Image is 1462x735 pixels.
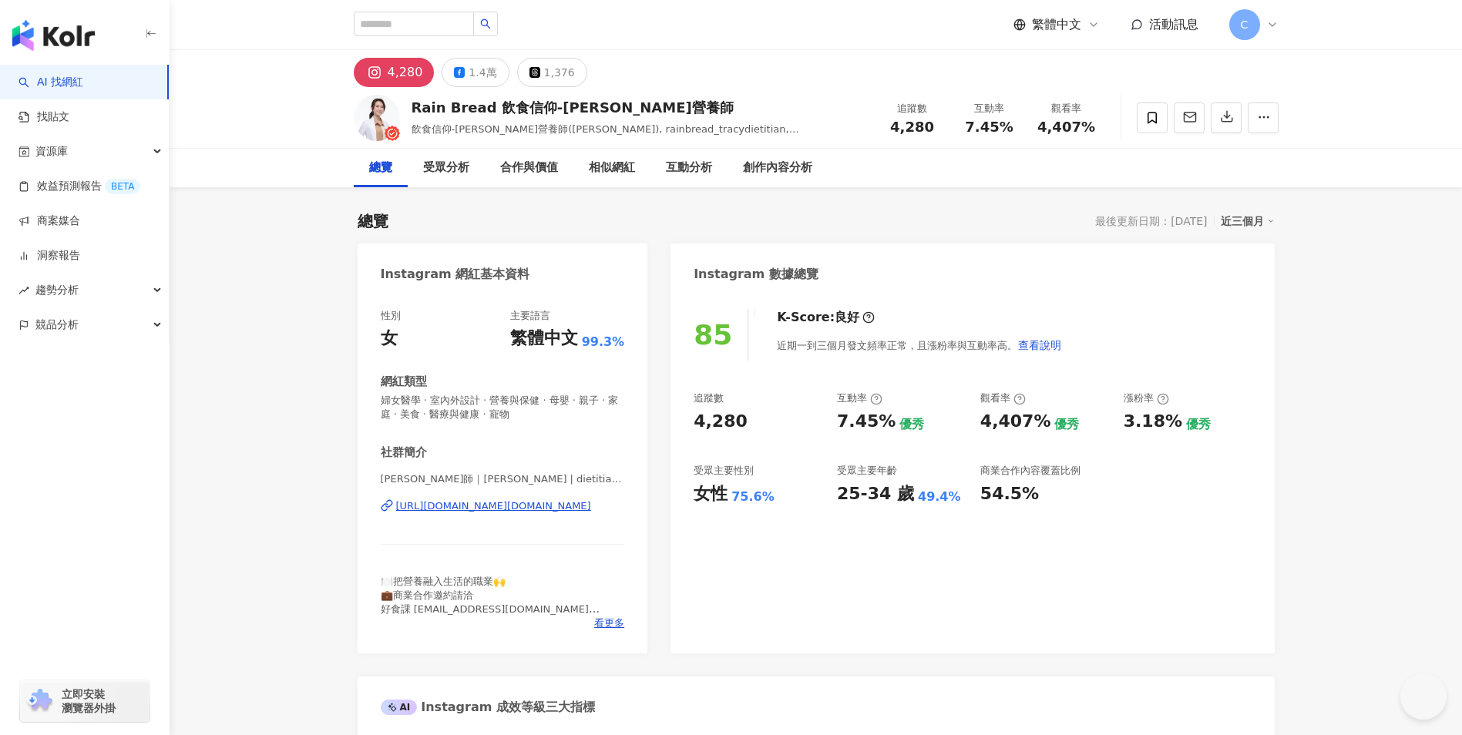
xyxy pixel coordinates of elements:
[510,327,578,351] div: 繁體中文
[18,109,69,125] a: 找貼文
[980,410,1051,434] div: 4,407%
[883,101,942,116] div: 追蹤數
[1149,17,1198,32] span: 活動訊息
[694,266,818,283] div: Instagram 數據總覽
[381,576,600,629] span: 🍽️把營養融入生活的職業🙌 💼商業合作邀約請洽 好食課 [EMAIL_ADDRESS][DOMAIN_NAME] 請註明與[PERSON_NAME]營養師合作😉
[980,391,1026,405] div: 觀看率
[18,285,29,296] span: rise
[777,330,1062,361] div: 近期一到三個月發文頻率正常，且漲粉率與互動率高。
[354,95,400,141] img: KOL Avatar
[918,488,961,505] div: 49.4%
[500,159,558,177] div: 合作與價值
[694,410,748,434] div: 4,280
[694,482,728,506] div: 女性
[960,101,1019,116] div: 互動率
[358,210,388,232] div: 總覽
[1186,416,1211,433] div: 優秀
[544,62,575,83] div: 1,376
[1054,416,1079,433] div: 優秀
[369,159,392,177] div: 總覽
[694,319,732,351] div: 85
[12,20,95,51] img: logo
[582,334,625,351] span: 99.3%
[899,416,924,433] div: 優秀
[1241,16,1249,33] span: C
[412,123,799,150] span: 飲食信仰-[PERSON_NAME]營養師([PERSON_NAME]), rainbread_tracydietitian, RainBreadTracy
[731,488,775,505] div: 75.6%
[1124,410,1182,434] div: 3.18%
[381,699,595,716] div: Instagram 成效等級三大指標
[1124,391,1169,405] div: 漲粉率
[777,309,875,326] div: K-Score :
[381,499,625,513] a: [URL][DOMAIN_NAME][DOMAIN_NAME]
[18,248,80,263] a: 洞察報告
[381,309,401,323] div: 性別
[25,689,55,713] img: chrome extension
[837,391,882,405] div: 互動率
[1018,339,1061,351] span: 查看說明
[837,464,897,478] div: 受眾主要年齡
[62,687,116,715] span: 立即安裝 瀏覽器外掛
[18,75,83,90] a: searchAI 找網紅
[743,159,812,177] div: 創作內容分析
[1017,330,1062,361] button: 查看說明
[388,62,423,83] div: 4,280
[980,482,1039,506] div: 54.5%
[469,62,496,83] div: 1.4萬
[510,309,550,323] div: 主要語言
[965,119,1013,135] span: 7.45%
[35,134,68,169] span: 資源庫
[890,119,934,135] span: 4,280
[480,18,491,29] span: search
[837,482,914,506] div: 25-34 歲
[837,410,896,434] div: 7.45%
[354,58,435,87] button: 4,280
[694,391,724,405] div: 追蹤數
[381,472,625,486] span: [PERSON_NAME]師｜[PERSON_NAME] | dietitian.[PERSON_NAME]
[442,58,509,87] button: 1.4萬
[35,307,79,342] span: 競品分析
[980,464,1081,478] div: 商業合作內容覆蓋比例
[835,309,859,326] div: 良好
[20,680,150,722] a: chrome extension立即安裝 瀏覽器外掛
[594,616,624,630] span: 看更多
[694,464,754,478] div: 受眾主要性別
[18,179,140,194] a: 效益預測報告BETA
[396,499,591,513] div: [URL][DOMAIN_NAME][DOMAIN_NAME]
[381,445,427,461] div: 社群簡介
[517,58,587,87] button: 1,376
[381,700,418,715] div: AI
[381,327,398,351] div: 女
[1095,215,1207,227] div: 最後更新日期：[DATE]
[412,98,866,117] div: Rain Bread 飲食信仰-[PERSON_NAME]營養師
[1037,119,1095,135] span: 4,407%
[18,213,80,229] a: 商案媒合
[381,374,427,390] div: 網紅類型
[381,394,625,421] span: 婦女醫學 · 室內外設計 · 營養與保健 · 母嬰 · 親子 · 家庭 · 美食 · 醫療與健康 · 寵物
[381,266,530,283] div: Instagram 網紅基本資料
[1032,16,1081,33] span: 繁體中文
[423,159,469,177] div: 受眾分析
[589,159,635,177] div: 相似網紅
[1400,673,1447,720] iframe: Help Scout Beacon - Open
[1037,101,1096,116] div: 觀看率
[666,159,712,177] div: 互動分析
[35,273,79,307] span: 趨勢分析
[1221,211,1275,231] div: 近三個月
